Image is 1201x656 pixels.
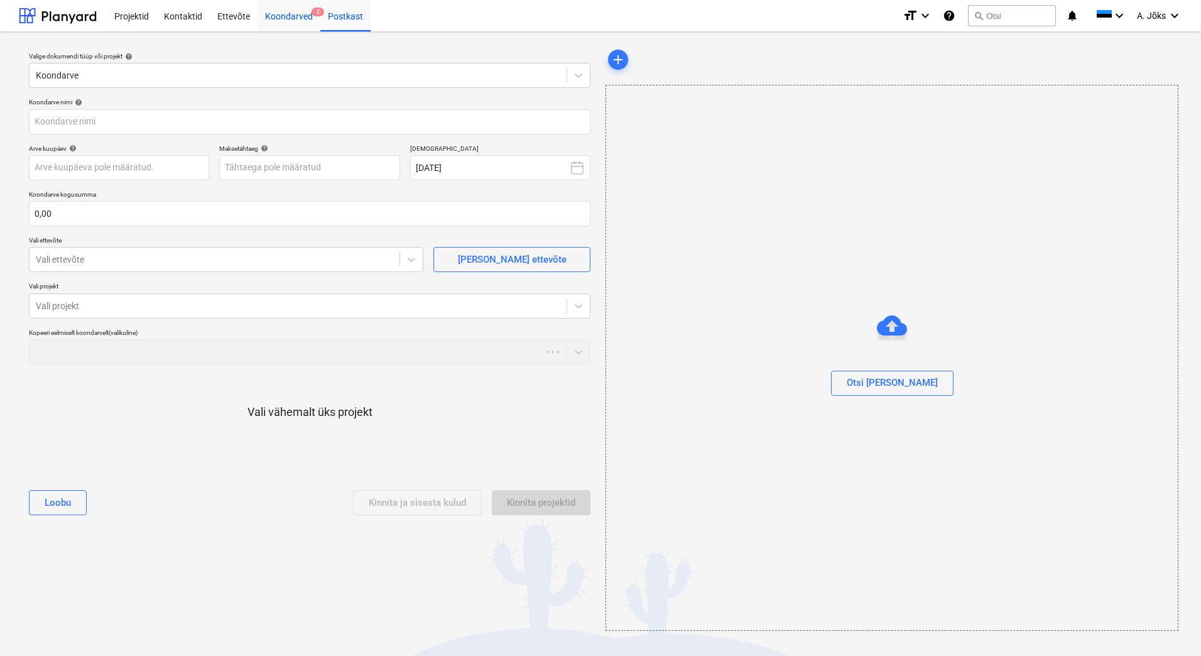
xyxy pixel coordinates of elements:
span: help [67,145,77,152]
button: [DATE] [410,155,590,180]
div: Otsi [PERSON_NAME] [847,374,938,391]
p: Vali ettevõte [29,236,423,247]
p: Vali vähemalt üks projekt [247,405,372,420]
i: keyboard_arrow_down [1112,8,1127,23]
div: Kopeeri eelmiselt koondarvelt (valikuline) [29,329,590,337]
span: 2 [312,8,324,16]
div: Otsi [PERSON_NAME] [606,85,1178,631]
input: Koondarve nimi [29,109,590,134]
i: Abikeskus [943,8,955,23]
span: add [611,52,626,67]
button: Loobu [29,490,87,515]
button: Otsi [968,5,1056,26]
input: Koondarve kogusumma [29,201,590,226]
p: Koondarve kogusumma [29,190,590,201]
span: A. Jõks [1137,11,1166,21]
i: keyboard_arrow_down [1167,8,1182,23]
span: help [122,53,133,60]
div: Arve kuupäev [29,145,209,153]
span: search [974,11,984,21]
p: Vali projekt [29,282,590,293]
span: help [258,145,268,152]
button: [PERSON_NAME] ettevõte [433,247,590,272]
button: Otsi [PERSON_NAME] [831,371,954,396]
div: [PERSON_NAME] ettevõte [458,251,567,268]
i: keyboard_arrow_down [918,8,933,23]
iframe: Chat Widget [1138,596,1201,656]
input: Tähtaega pole määratud [219,155,399,180]
i: format_size [903,8,918,23]
span: help [72,99,82,106]
div: Loobu [45,495,71,511]
div: Koondarve nimi [29,98,590,106]
i: notifications [1066,8,1079,23]
div: Maksetähtaeg [219,145,399,153]
input: Arve kuupäeva pole määratud. [29,155,209,180]
div: Valige dokumendi tüüp või projekt [29,52,590,60]
p: [DEMOGRAPHIC_DATA] [410,145,590,155]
